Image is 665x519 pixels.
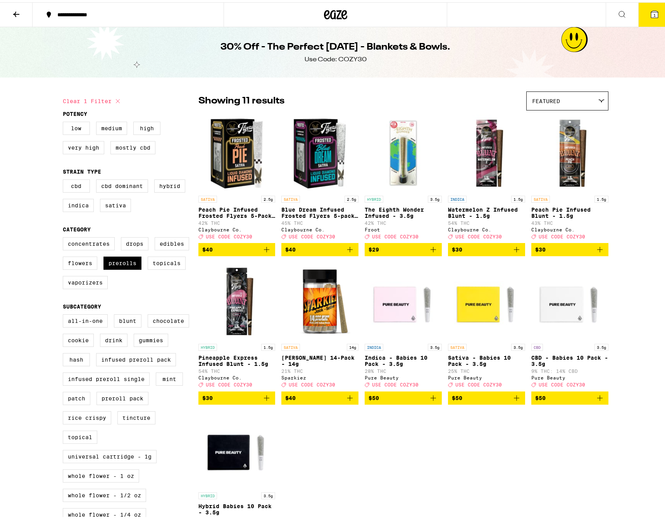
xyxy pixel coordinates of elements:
[110,139,155,152] label: Mostly CBD
[365,218,442,223] p: 42% THC
[117,409,155,422] label: Tincture
[531,260,608,338] img: Pure Beauty - CBD - Babies 10 Pack - 3.5g
[63,486,146,500] label: Whole Flower - 1/2 oz
[365,373,442,378] div: Pure Beauty
[221,38,450,52] h1: 30% Off - The Perfect [DATE] - Blankets & Bowls.
[96,390,148,403] label: Preroll Pack
[535,393,546,399] span: $50
[281,260,358,338] img: Sparkiez - Jack 14-Pack - 14g
[198,92,284,105] p: Showing 11 results
[448,341,467,348] p: SATIVA
[148,312,189,325] label: Chocolate
[531,112,608,241] a: Open page for Peach Pie Infused Blunt - 1.5g from Claybourne Co.
[198,241,276,254] button: Add to bag
[448,260,525,389] a: Open page for Sativa - Babies 10 Pack - 3.5g from Pure Beauty
[531,241,608,254] button: Add to bag
[281,204,358,217] p: Blue Dream Infused Frosted Flyers 5-pack 2.5g
[448,260,525,338] img: Pure Beauty - Sativa - Babies 10 Pack - 3.5g
[531,373,608,378] div: Pure Beauty
[63,370,150,383] label: Infused Preroll Single
[365,352,442,365] p: Indica - Babies 10 Pack - 3.5g
[198,112,276,241] a: Open page for Peach Pie Infused Frosted Flyers 5-Pack - 2.5g from Claybourne Co.
[63,428,97,441] label: Topical
[531,260,608,389] a: Open page for CBD - Babies 10 Pack - 3.5g from Pure Beauty
[365,112,442,241] a: Open page for The Eighth Wonder Infused - 3.5g from Froot
[114,312,141,325] label: Blunt
[531,352,608,365] p: CBD - Babies 10 Pack - 3.5g
[63,274,108,287] label: Vaporizers
[198,218,276,223] p: 42% THC
[531,389,608,402] button: Add to bag
[198,260,276,389] a: Open page for Pineapple Express Infused Blunt - 1.5g from Claybourne Co.
[448,366,525,371] p: 25% THC
[261,341,275,348] p: 1.5g
[365,193,383,200] p: HYBRID
[531,225,608,230] div: Claybourne Co.
[455,380,502,385] span: USE CODE COZY30
[103,254,141,267] label: Prerolls
[198,341,217,348] p: HYBRID
[428,193,442,200] p: 3.5g
[369,393,379,399] span: $50
[372,380,419,385] span: USE CODE COZY30
[531,341,543,348] p: CBD
[448,193,467,200] p: INDICA
[511,341,525,348] p: 3.5g
[198,501,276,513] p: Hybrid Babies 10 Pack - 3.5g
[281,341,300,348] p: SATIVA
[63,235,115,248] label: Concentrates
[531,193,550,200] p: SATIVA
[281,389,358,402] button: Add to bag
[63,351,90,364] label: Hash
[206,380,252,385] span: USE CODE COZY30
[594,193,608,200] p: 1.5g
[369,244,379,250] span: $29
[365,225,442,230] div: Froot
[63,312,108,325] label: All-In-One
[281,352,358,365] p: [PERSON_NAME] 14-Pack - 14g
[155,235,189,248] label: Edibles
[531,366,608,371] p: 9% THC: 14% CBD
[148,254,186,267] label: Topicals
[281,260,358,389] a: Open page for Jack 14-Pack - 14g from Sparkiez
[63,301,101,307] legend: Subcategory
[539,380,585,385] span: USE CODE COZY30
[289,380,335,385] span: USE CODE COZY30
[653,10,656,15] span: 1
[96,119,127,133] label: Medium
[448,225,525,230] div: Claybourne Co.
[63,331,94,345] label: Cookie
[198,389,276,402] button: Add to bag
[281,112,358,190] img: Claybourne Co. - Blue Dream Infused Frosted Flyers 5-pack 2.5g
[365,260,442,338] img: Pure Beauty - Indica - Babies 10 Pack - 3.5g
[365,241,442,254] button: Add to bag
[448,112,525,190] img: Claybourne Co. - Watermelon Z Infused Blunt - 1.5g
[448,352,525,365] p: Sativa - Babies 10 Pack - 3.5g
[448,373,525,378] div: Pure Beauty
[133,119,160,133] label: High
[198,490,217,497] p: HYBRID
[206,232,252,237] span: USE CODE COZY30
[63,390,90,403] label: Patch
[63,119,90,133] label: Low
[198,260,276,338] img: Claybourne Co. - Pineapple Express Infused Blunt - 1.5g
[202,244,213,250] span: $40
[365,204,442,217] p: The Eighth Wonder Infused - 3.5g
[63,139,104,152] label: Very High
[281,373,358,378] div: Sparkiez
[365,366,442,371] p: 28% THC
[365,112,442,190] img: Froot - The Eighth Wonder Infused - 3.5g
[531,112,608,190] img: Claybourne Co. - Peach Pie Infused Blunt - 1.5g
[281,112,358,241] a: Open page for Blue Dream Infused Frosted Flyers 5-pack 2.5g from Claybourne Co.
[261,490,275,497] p: 3.5g
[96,351,176,364] label: Infused Preroll Pack
[448,112,525,241] a: Open page for Watermelon Z Infused Blunt - 1.5g from Claybourne Co.
[202,393,213,399] span: $30
[285,393,296,399] span: $40
[448,241,525,254] button: Add to bag
[261,193,275,200] p: 2.5g
[198,112,276,190] img: Claybourne Co. - Peach Pie Infused Frosted Flyers 5-Pack - 2.5g
[281,225,358,230] div: Claybourne Co.
[531,218,608,223] p: 43% THC
[289,232,335,237] span: USE CODE COZY30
